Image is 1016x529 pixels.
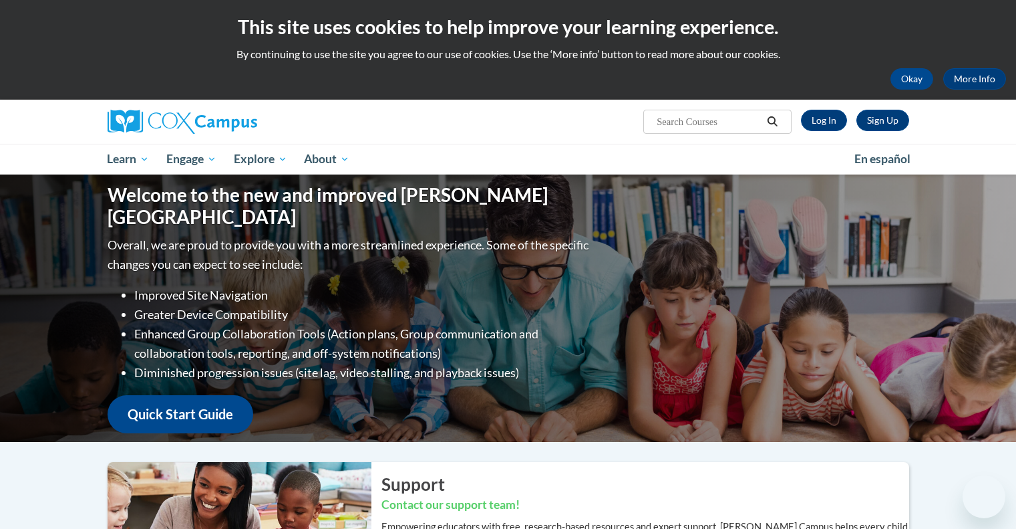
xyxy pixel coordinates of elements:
div: Main menu [88,144,929,175]
a: Explore [225,144,296,175]
h2: Support [381,472,909,496]
li: Diminished progression issues (site lag, video stalling, and playback issues) [134,363,592,383]
a: About [295,144,358,175]
span: Learn [107,151,149,167]
a: En español [846,145,919,173]
span: En español [854,152,910,166]
iframe: Button to launch messaging window [963,475,1005,518]
h1: Welcome to the new and improved [PERSON_NAME][GEOGRAPHIC_DATA] [108,184,592,229]
li: Improved Site Navigation [134,286,592,305]
span: About [304,151,349,167]
h2: This site uses cookies to help improve your learning experience. [10,13,1006,40]
li: Enhanced Group Collaboration Tools (Action plans, Group communication and collaboration tools, re... [134,324,592,363]
a: Cox Campus [108,110,361,134]
a: Learn [99,144,158,175]
a: More Info [943,68,1006,90]
span: Engage [166,151,216,167]
img: Cox Campus [108,110,257,134]
a: Engage [158,144,225,175]
h3: Contact our support team! [381,497,909,514]
p: By continuing to use the site you agree to our use of cookies. Use the ‘More info’ button to read... [10,47,1006,62]
a: Log In [801,110,847,131]
input: Search Courses [655,114,762,130]
button: Search [762,114,782,130]
p: Overall, we are proud to provide you with a more streamlined experience. Some of the specific cha... [108,235,592,274]
button: Okay [890,68,933,90]
li: Greater Device Compatibility [134,305,592,324]
span: Explore [234,151,287,167]
a: Quick Start Guide [108,395,253,433]
a: Register [856,110,909,131]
